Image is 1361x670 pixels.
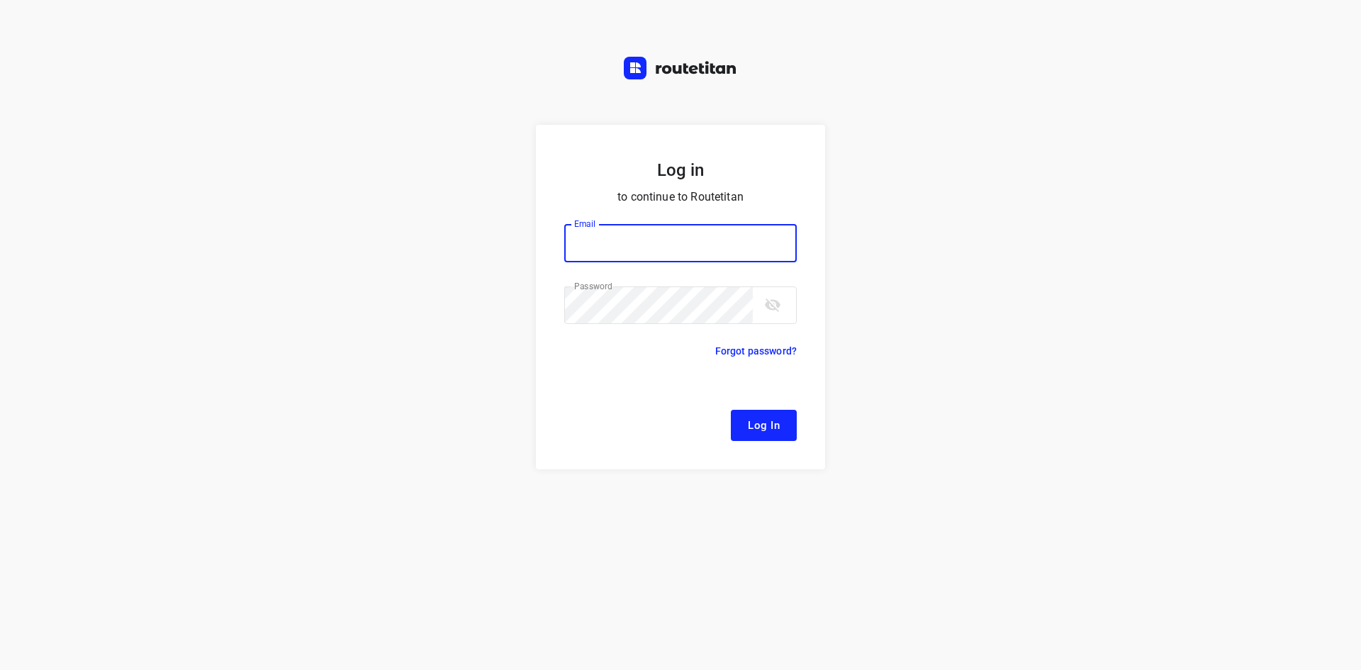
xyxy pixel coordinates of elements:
button: toggle password visibility [758,291,787,319]
p: to continue to Routetitan [564,187,797,207]
img: Routetitan [624,57,737,79]
p: Forgot password? [715,342,797,359]
span: Log In [748,416,780,435]
button: Log In [731,410,797,441]
h5: Log in [564,159,797,182]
